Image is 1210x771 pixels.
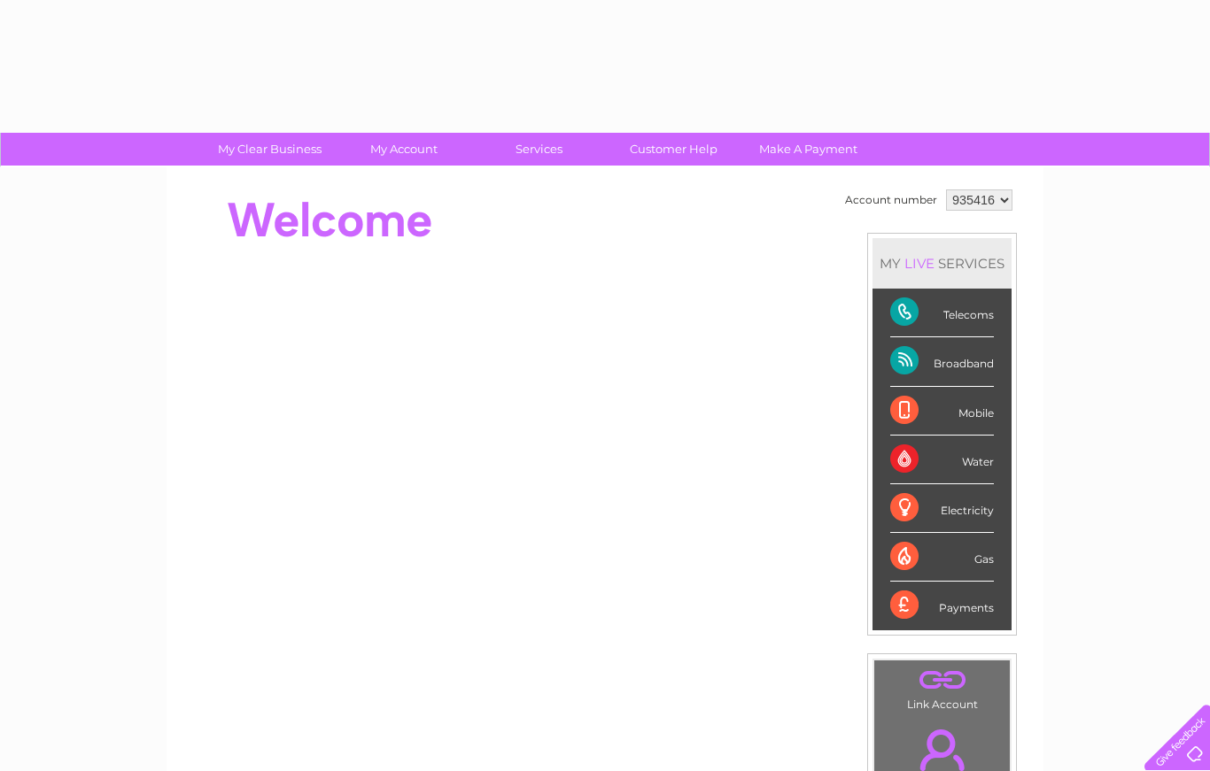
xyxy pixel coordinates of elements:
[890,289,994,337] div: Telecoms
[890,533,994,582] div: Gas
[890,387,994,436] div: Mobile
[735,133,881,166] a: Make A Payment
[466,133,612,166] a: Services
[901,255,938,272] div: LIVE
[890,582,994,629] div: Payments
[890,436,994,484] div: Water
[331,133,477,166] a: My Account
[601,133,747,166] a: Customer Help
[890,337,994,386] div: Broadband
[873,659,1011,715] td: Link Account
[873,238,1012,289] div: MY SERVICES
[879,665,1005,696] a: .
[841,185,942,215] td: Account number
[890,484,994,533] div: Electricity
[197,133,343,166] a: My Clear Business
